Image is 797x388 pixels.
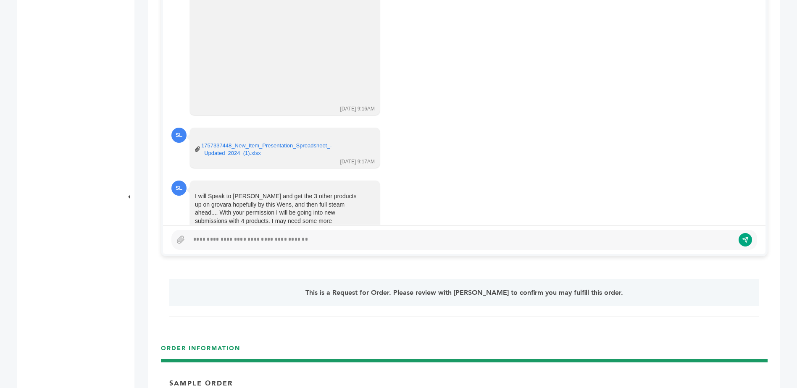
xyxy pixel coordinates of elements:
[201,142,363,157] a: 1757337448_New_Item_Presentation_Spreadsheet_-_Updated_2024_(1).xlsx
[171,181,187,196] div: SL
[340,158,375,165] div: [DATE] 9:17AM
[161,344,768,359] h3: ORDER INFORMATION
[171,128,187,143] div: SL
[195,192,363,233] div: I will Speak to [PERSON_NAME] and get the 3 other products up on grovara hopefully by this Wens, ...
[169,379,233,388] p: Sample Order
[340,105,375,113] div: [DATE] 9:16AM
[193,288,736,298] p: This is a Request for Order. Please review with [PERSON_NAME] to confirm you may fulfill this order.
